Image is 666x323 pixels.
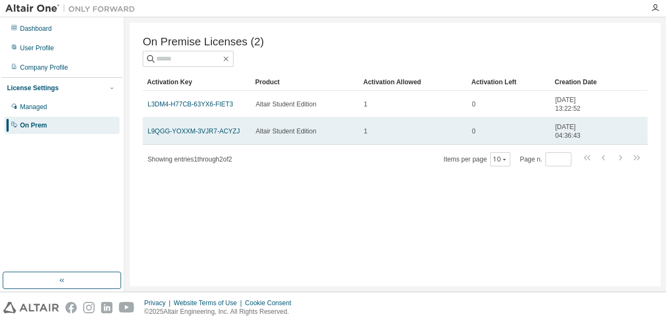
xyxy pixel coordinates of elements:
img: altair_logo.svg [3,302,59,313]
img: Altair One [5,3,141,14]
img: youtube.svg [119,302,135,313]
div: Dashboard [20,24,52,33]
div: On Prem [20,121,47,130]
button: 10 [493,155,508,164]
img: linkedin.svg [101,302,112,313]
a: L3DM4-H77CB-63YX6-FIET3 [148,100,233,108]
div: Activation Allowed [363,73,463,91]
a: L9QGG-YOXXM-3VJR7-ACYZJ [148,127,240,135]
div: User Profile [20,44,54,52]
span: 1 [364,100,368,109]
span: Showing entries 1 through 2 of 2 [148,156,232,163]
span: Page n. [520,152,571,166]
span: 0 [472,127,476,136]
div: Activation Key [147,73,247,91]
span: Altair Student Edition [256,100,316,109]
div: Website Terms of Use [174,299,245,307]
div: Creation Date [555,73,600,91]
div: Activation Left [471,73,546,91]
div: Company Profile [20,63,68,72]
span: 1 [364,127,368,136]
div: Managed [20,103,47,111]
div: License Settings [7,84,58,92]
span: On Premise Licenses (2) [143,36,264,48]
span: [DATE] 04:36:43 [555,123,600,140]
div: Product [255,73,355,91]
span: 0 [472,100,476,109]
span: [DATE] 13:22:52 [555,96,600,113]
span: Items per page [444,152,510,166]
span: Altair Student Edition [256,127,316,136]
div: Privacy [144,299,174,307]
img: instagram.svg [83,302,95,313]
img: facebook.svg [65,302,77,313]
div: Cookie Consent [245,299,297,307]
p: © 2025 Altair Engineering, Inc. All Rights Reserved. [144,307,298,317]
